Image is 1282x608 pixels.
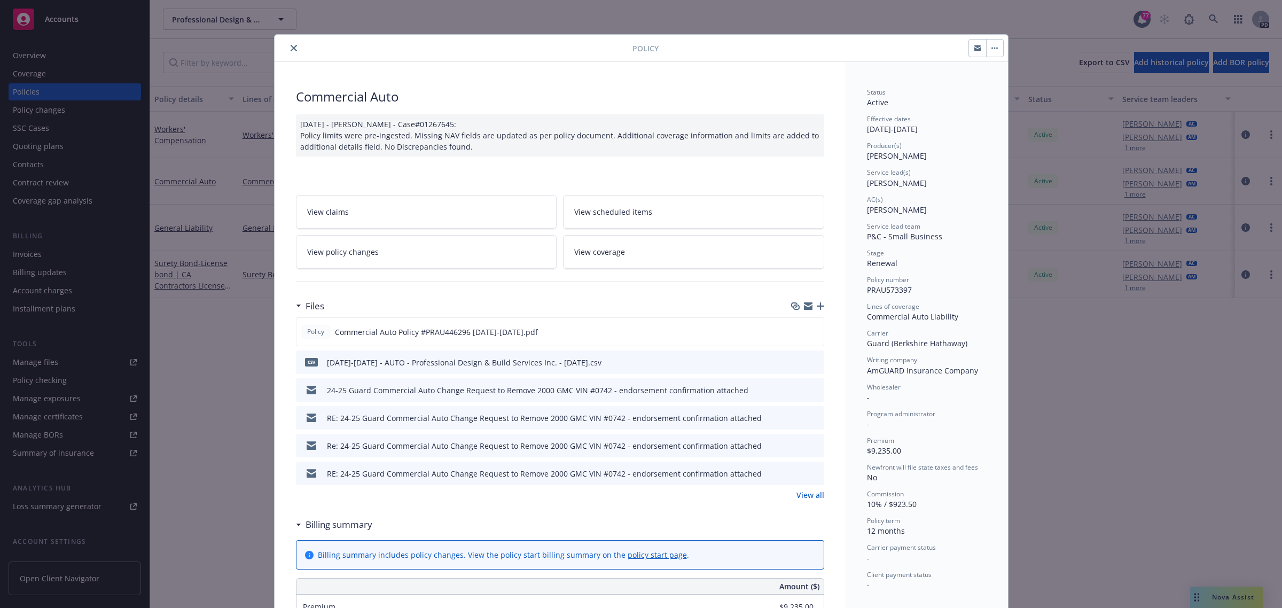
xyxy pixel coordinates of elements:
[867,88,886,97] span: Status
[867,258,897,268] span: Renewal
[867,114,987,135] div: [DATE] - [DATE]
[632,43,659,54] span: Policy
[867,248,884,258] span: Stage
[867,409,935,418] span: Program administrator
[810,440,820,451] button: preview file
[810,357,820,368] button: preview file
[327,357,601,368] div: [DATE]-[DATE] - AUTO - Professional Design & Build Services Inc. - [DATE].csv
[574,206,652,217] span: View scheduled items
[296,518,372,532] div: Billing summary
[867,553,870,563] span: -
[335,326,538,338] span: Commercial Auto Policy #PRAU446296 [DATE]-[DATE].pdf
[867,329,888,338] span: Carrier
[305,358,318,366] span: csv
[810,385,820,396] button: preview file
[867,489,904,498] span: Commission
[867,338,967,348] span: Guard (Berkshire Hathaway)
[296,88,824,106] div: Commercial Auto
[810,326,819,338] button: preview file
[306,299,324,313] h3: Files
[867,472,877,482] span: No
[793,326,801,338] button: download file
[810,412,820,424] button: preview file
[867,419,870,429] span: -
[867,499,917,509] span: 10% / $923.50
[867,97,888,107] span: Active
[793,440,802,451] button: download file
[287,42,300,54] button: close
[867,355,917,364] span: Writing company
[628,550,687,560] a: policy start page
[867,168,911,177] span: Service lead(s)
[867,222,920,231] span: Service lead team
[307,246,379,258] span: View policy changes
[306,518,372,532] h3: Billing summary
[867,285,912,295] span: PRAU573397
[867,195,883,204] span: AC(s)
[793,357,802,368] button: download file
[867,446,901,456] span: $9,235.00
[867,392,870,402] span: -
[867,526,905,536] span: 12 months
[318,549,689,560] div: Billing summary includes policy changes. View the policy start billing summary on the .
[867,383,901,392] span: Wholesaler
[307,206,349,217] span: View claims
[574,246,625,258] span: View coverage
[867,311,987,322] div: Commercial Auto Liability
[810,468,820,479] button: preview file
[867,231,942,241] span: P&C - Small Business
[563,195,824,229] a: View scheduled items
[867,141,902,150] span: Producer(s)
[867,302,919,311] span: Lines of coverage
[327,440,762,451] div: Re: 24-25 Guard Commercial Auto Change Request to Remove 2000 GMC VIN #0742 - endorsement confirm...
[296,195,557,229] a: View claims
[296,235,557,269] a: View policy changes
[867,114,911,123] span: Effective dates
[796,489,824,501] a: View all
[305,327,326,337] span: Policy
[327,412,762,424] div: RE: 24-25 Guard Commercial Auto Change Request to Remove 2000 GMC VIN #0742 - endorsement confirm...
[296,114,824,157] div: [DATE] - [PERSON_NAME] - Case#01267645: Policy limits were pre-ingested. Missing NAV fields are u...
[327,468,762,479] div: RE: 24-25 Guard Commercial Auto Change Request to Remove 2000 GMC VIN #0742 - endorsement confirm...
[867,365,978,376] span: AmGUARD Insurance Company
[563,235,824,269] a: View coverage
[867,205,927,215] span: [PERSON_NAME]
[867,151,927,161] span: [PERSON_NAME]
[793,468,802,479] button: download file
[867,543,936,552] span: Carrier payment status
[867,570,932,579] span: Client payment status
[327,385,748,396] div: 24-25 Guard Commercial Auto Change Request to Remove 2000 GMC VIN #0742 - endorsement confirmatio...
[867,463,978,472] span: Newfront will file state taxes and fees
[793,412,802,424] button: download file
[867,580,870,590] span: -
[296,299,324,313] div: Files
[867,275,909,284] span: Policy number
[867,436,894,445] span: Premium
[793,385,802,396] button: download file
[867,178,927,188] span: [PERSON_NAME]
[867,516,900,525] span: Policy term
[779,581,819,592] span: Amount ($)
